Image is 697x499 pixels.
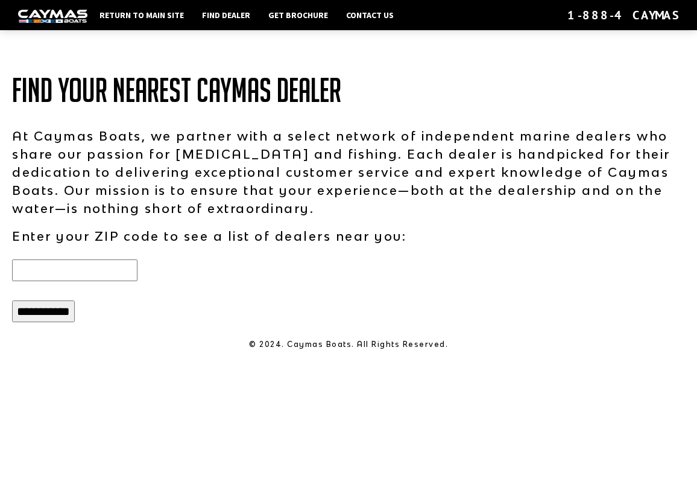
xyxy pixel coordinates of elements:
[12,339,685,350] p: © 2024. Caymas Boats. All Rights Reserved.
[12,227,685,245] p: Enter your ZIP code to see a list of dealers near you:
[567,7,679,23] div: 1-888-4CAYMAS
[262,7,334,23] a: Get Brochure
[196,7,256,23] a: Find Dealer
[93,7,190,23] a: Return to main site
[12,127,685,217] p: At Caymas Boats, we partner with a select network of independent marine dealers who share our pas...
[12,72,685,109] h1: Find Your Nearest Caymas Dealer
[340,7,400,23] a: Contact Us
[18,10,87,22] img: white-logo-c9c8dbefe5ff5ceceb0f0178aa75bf4bb51f6bca0971e226c86eb53dfe498488.png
